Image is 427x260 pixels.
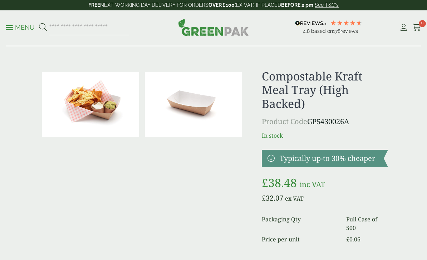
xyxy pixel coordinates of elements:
[262,175,297,190] bdi: 38.48
[6,23,35,32] p: Menu
[311,28,333,34] span: Based on
[412,22,421,33] a: 0
[295,21,326,26] img: REVIEWS.io
[399,24,408,31] i: My Account
[412,24,421,31] i: Cart
[178,19,249,36] img: GreenPak Supplies
[281,2,313,8] strong: BEFORE 2 pm
[315,2,339,8] a: See T&C's
[303,28,311,34] span: 4.8
[333,28,340,34] span: 178
[262,116,388,127] p: GP5430026A
[262,131,388,140] p: In stock
[42,72,139,137] img: 5430026A Kraft Meal Tray Standard High Backed With Nacho Contents
[262,117,307,126] span: Product Code
[330,20,362,26] div: 4.78 Stars
[262,193,266,203] span: £
[208,2,235,8] strong: OVER £100
[262,69,388,111] h1: Compostable Kraft Meal Tray (High Backed)
[346,235,360,243] bdi: 0.06
[346,235,349,243] span: £
[262,235,338,244] dt: Price per unit
[6,23,35,30] a: Menu
[262,175,268,190] span: £
[340,28,358,34] span: reviews
[285,195,304,202] span: ex VAT
[300,180,325,189] span: inc VAT
[145,72,242,137] img: 5430026A Kraft Meal Tray Standard High Backed
[88,2,100,8] strong: FREE
[346,215,388,232] dd: Full Case of 500
[262,193,283,203] bdi: 32.07
[262,215,338,232] dt: Packaging Qty
[419,20,426,27] span: 0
